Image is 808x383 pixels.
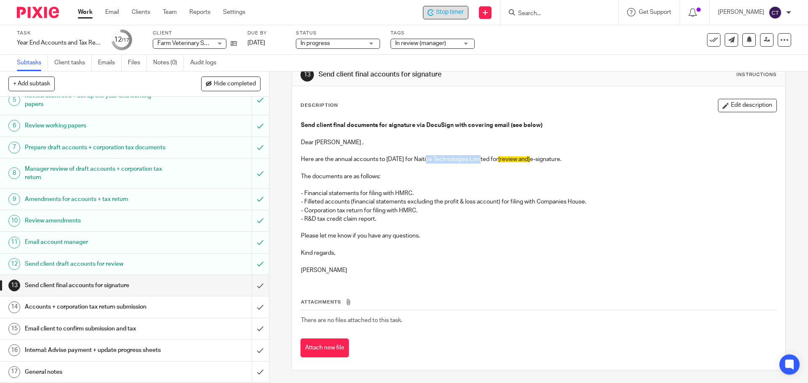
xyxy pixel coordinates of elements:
[718,99,777,112] button: Edit description
[25,90,170,111] h1: Review client info + set up the year end working papers
[25,163,170,184] h1: Manager review of draft accounts + corporation tax return
[736,71,777,78] div: Instructions
[128,55,147,71] a: Files
[189,8,210,16] a: Reports
[105,8,119,16] a: Email
[301,215,776,223] p: - R&D tax credit claim report.
[301,317,402,323] span: There are no files attached to this task.
[436,8,464,17] span: Stop timer
[8,142,20,153] div: 7
[718,8,764,16] p: [PERSON_NAME]
[300,338,349,357] button: Attach new file
[25,301,170,313] h1: Accounts + corporation tax return submission
[17,39,101,47] div: Year End Accounts and Tax Return
[517,10,593,18] input: Search
[54,55,92,71] a: Client tasks
[214,81,256,87] span: Hide completed
[301,129,776,147] p: Dear [PERSON_NAME] ,
[319,70,557,79] h1: Send client final accounts for signature
[8,167,20,179] div: 8
[301,172,776,181] p: The documents are as follows:
[8,215,20,227] div: 10
[163,8,177,16] a: Team
[301,122,542,128] strong: Send client final documents for signature via DocuSign with covering email (see below)
[17,55,48,71] a: Subtasks
[25,322,170,335] h1: Email client to confirm submission and tax
[300,102,338,109] p: Description
[25,366,170,378] h1: General notes
[247,30,285,37] label: Due by
[301,232,776,240] p: Please let me know if you have any questions.
[223,8,245,16] a: Settings
[296,30,380,37] label: Status
[247,40,265,46] span: [DATE]
[8,344,20,356] div: 16
[301,155,776,164] p: Here are the annual accounts to [DATE] for Naitive Technologies Limited for e-signature.
[301,198,776,206] p: - Filleted accounts (financial statements excluding the profit & loss account) for filing with Co...
[25,141,170,154] h1: Prepare draft accounts + corporation tax documents
[153,30,237,37] label: Client
[301,300,341,304] span: Attachments
[157,40,235,46] span: Farm Veterinary Solutions Ltd
[25,258,170,270] h1: Send client draft accounts for review
[78,8,93,16] a: Work
[301,206,776,215] p: - Corporation tax return for filing with HMRC.
[8,94,20,106] div: 5
[17,30,101,37] label: Task
[132,8,150,16] a: Clients
[8,366,20,378] div: 17
[25,214,170,227] h1: Review amendments
[498,156,530,162] span: [review and]
[391,30,475,37] label: Tags
[395,40,446,46] span: In review (manager)
[301,249,776,257] p: Kind regards,
[25,193,170,206] h1: Amendments for accounts + tax return
[25,279,170,292] h1: Send client final accounts for signature
[8,237,20,248] div: 11
[301,257,776,275] p: [PERSON_NAME]
[639,9,671,15] span: Get Support
[768,6,782,19] img: svg%3E
[423,6,468,19] div: Farm Veterinary Solutions Ltd - Year End Accounts and Tax Return
[25,119,170,132] h1: Review working papers
[25,236,170,248] h1: Email account manager
[8,280,20,291] div: 13
[122,38,129,42] small: /17
[17,7,59,18] img: Pixie
[8,301,20,313] div: 14
[300,68,314,82] div: 13
[25,344,170,357] h1: Internal: Advise payment + update progress sheets
[114,35,129,45] div: 12
[8,120,20,132] div: 6
[8,258,20,270] div: 12
[301,181,776,198] p: - Financial statements for filing with HMRC.
[300,40,330,46] span: In progress
[8,323,20,335] div: 15
[8,193,20,205] div: 9
[98,55,122,71] a: Emails
[8,77,55,91] button: + Add subtask
[201,77,260,91] button: Hide completed
[190,55,223,71] a: Audit logs
[153,55,184,71] a: Notes (0)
